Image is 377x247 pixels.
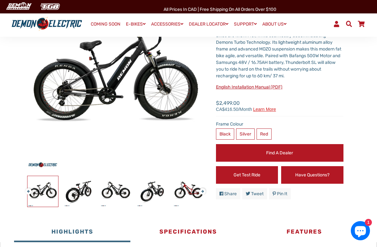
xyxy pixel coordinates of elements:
[199,185,203,192] button: Next
[216,84,282,90] a: English Installation Manual (PDF)
[260,19,289,29] a: ABOUT US
[216,99,276,112] span: $2,499.00
[10,17,84,31] img: Demon Electric logo
[137,176,167,207] img: Thunderbolt SL Fat Tire eBike - Demon Electric
[3,1,34,12] img: Demon Electric
[25,185,29,192] button: Previous
[224,191,237,197] span: Share
[232,19,259,29] a: SUPPORT
[187,19,231,29] a: DEALER LOCATOR
[236,128,255,140] label: Silver
[64,176,95,207] img: Thunderbolt SL Fat Tire eBike - Demon Electric
[216,19,341,79] span: Designed to go anywhere, ride everywhere, and do it all with ease. Thunderbolt SL provides all of...
[88,20,123,29] a: COMING SOON
[173,176,204,207] img: Thunderbolt SL Fat Tire eBike - Demon Electric
[281,166,343,184] a: Have Questions?
[216,144,343,162] a: Find a Dealer
[37,1,63,12] img: TGB Canada
[349,221,372,242] inbox-online-store-chat: Shopify online store chat
[27,176,58,207] img: Thunderbolt SL Fat Tire eBike - Demon Electric
[100,176,131,207] img: Thunderbolt SL Fat Tire eBike - Demon Electric
[277,191,287,197] span: Pin it
[164,7,276,12] span: All Prices in CAD | Free shipping on all orders over $100
[246,223,362,242] button: Features
[216,128,234,140] label: Black
[130,223,246,242] button: Specifications
[149,19,186,29] a: ACCESSORIES
[14,223,130,242] button: Highlights
[216,121,343,127] label: Frame Colour
[257,128,272,140] label: Red
[124,19,148,29] a: E-BIKES
[216,166,278,184] a: Get Test Ride
[251,191,264,197] span: Tweet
